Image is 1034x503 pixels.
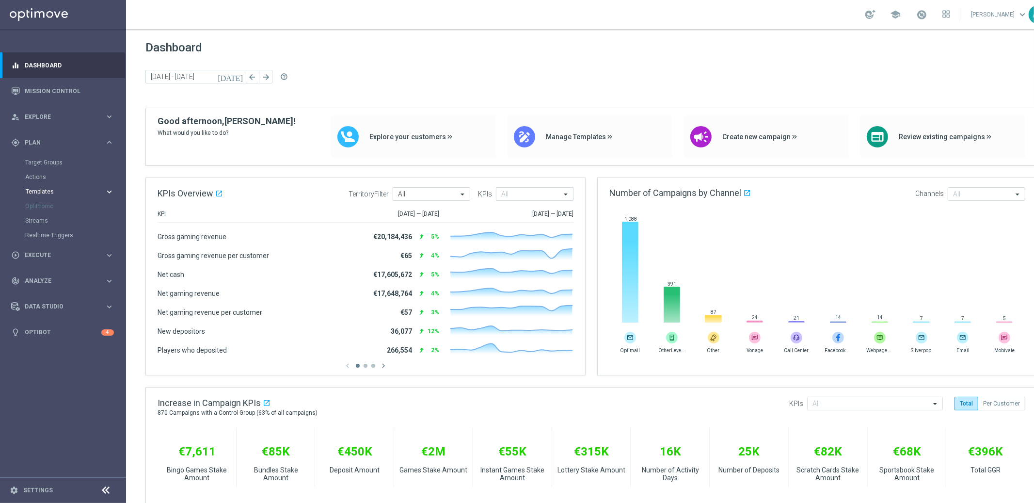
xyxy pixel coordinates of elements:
[101,329,114,336] div: 4
[25,114,105,120] span: Explore
[25,170,125,184] div: Actions
[25,252,105,258] span: Execute
[23,487,53,493] a: Settings
[11,52,114,78] div: Dashboard
[105,251,114,260] i: keyboard_arrow_right
[25,140,105,146] span: Plan
[890,9,901,20] span: school
[105,276,114,286] i: keyboard_arrow_right
[11,113,114,121] button: person_search Explore keyboard_arrow_right
[10,486,18,495] i: settings
[26,189,95,195] span: Templates
[25,184,125,199] div: Templates
[25,217,101,225] a: Streams
[1017,9,1028,20] span: keyboard_arrow_down
[11,113,20,121] i: person_search
[25,228,125,243] div: Realtime Triggers
[26,189,105,195] div: Templates
[25,231,101,239] a: Realtime Triggers
[11,328,114,336] button: lightbulb Optibot 4
[11,320,114,345] div: Optibot
[25,159,101,166] a: Target Groups
[25,188,114,195] button: Templates keyboard_arrow_right
[25,78,114,104] a: Mission Control
[11,303,114,310] button: Data Studio keyboard_arrow_right
[105,112,114,121] i: keyboard_arrow_right
[25,304,105,309] span: Data Studio
[105,302,114,311] i: keyboard_arrow_right
[25,199,125,213] div: OptiPromo
[11,251,20,260] i: play_circle_outline
[970,7,1029,22] a: [PERSON_NAME]keyboard_arrow_down
[25,320,101,345] a: Optibot
[11,251,114,259] button: play_circle_outline Execute keyboard_arrow_right
[11,251,105,260] div: Execute
[105,138,114,147] i: keyboard_arrow_right
[11,78,114,104] div: Mission Control
[11,87,114,95] button: Mission Control
[11,138,105,147] div: Plan
[11,276,105,285] div: Analyze
[11,328,20,337] i: lightbulb
[11,113,105,121] div: Explore
[25,52,114,78] a: Dashboard
[11,302,105,311] div: Data Studio
[11,139,114,146] button: gps_fixed Plan keyboard_arrow_right
[11,277,114,285] button: track_changes Analyze keyboard_arrow_right
[11,62,114,69] button: equalizer Dashboard
[25,173,101,181] a: Actions
[25,213,125,228] div: Streams
[11,61,20,70] i: equalizer
[25,278,105,284] span: Analyze
[25,155,125,170] div: Target Groups
[11,276,20,285] i: track_changes
[11,138,20,147] i: gps_fixed
[105,187,114,196] i: keyboard_arrow_right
